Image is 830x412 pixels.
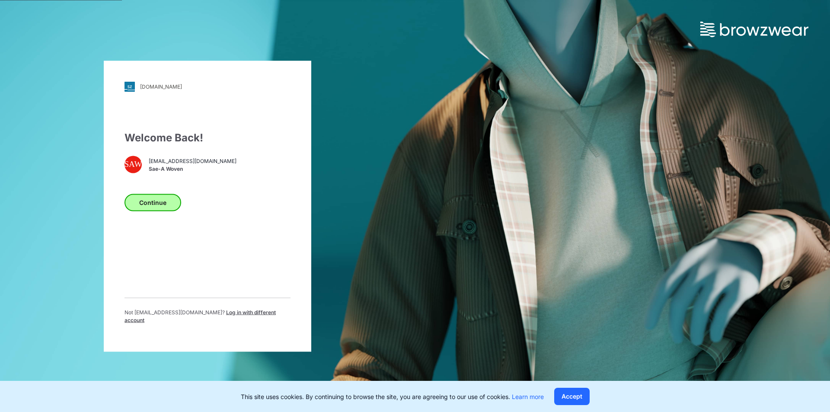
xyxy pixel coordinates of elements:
[124,156,142,173] div: SAW
[700,22,808,37] img: browzwear-logo.73288ffb.svg
[124,81,290,92] a: [DOMAIN_NAME]
[149,165,236,173] span: Sae-A Woven
[124,194,181,211] button: Continue
[124,130,290,145] div: Welcome Back!
[124,308,290,324] p: Not [EMAIL_ADDRESS][DOMAIN_NAME] ?
[554,388,590,405] button: Accept
[149,157,236,165] span: [EMAIL_ADDRESS][DOMAIN_NAME]
[140,83,182,90] div: [DOMAIN_NAME]
[241,392,544,401] p: This site uses cookies. By continuing to browse the site, you are agreeing to our use of cookies.
[124,81,135,92] img: svg+xml;base64,PHN2ZyB3aWR0aD0iMjgiIGhlaWdodD0iMjgiIHZpZXdCb3g9IjAgMCAyOCAyOCIgZmlsbD0ibm9uZSIgeG...
[512,393,544,400] a: Learn more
